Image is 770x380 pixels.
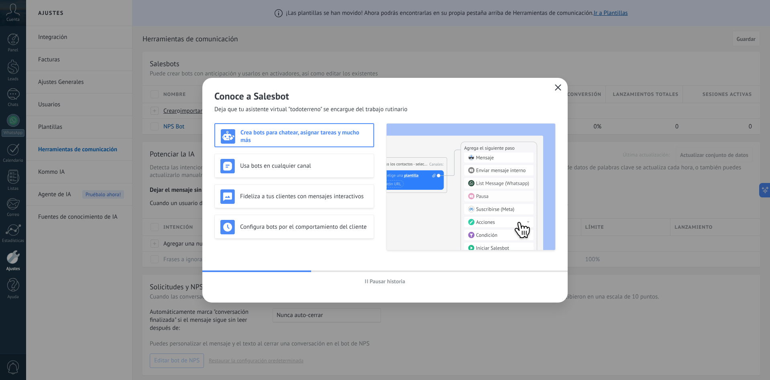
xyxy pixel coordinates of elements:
h3: Crea bots para chatear, asignar tareas y mucho más [240,129,368,144]
h3: Usa bots en cualquier canal [240,162,368,170]
h2: Conoce a Salesbot [214,90,556,102]
span: Pausar historia [370,278,405,284]
span: Deja que tu asistente virtual "todoterreno" se encargue del trabajo rutinario [214,106,407,114]
h3: Fideliza a tus clientes con mensajes interactivos [240,193,368,200]
h3: Configura bots por el comportamiento del cliente [240,223,368,231]
button: Pausar historia [361,275,409,287]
